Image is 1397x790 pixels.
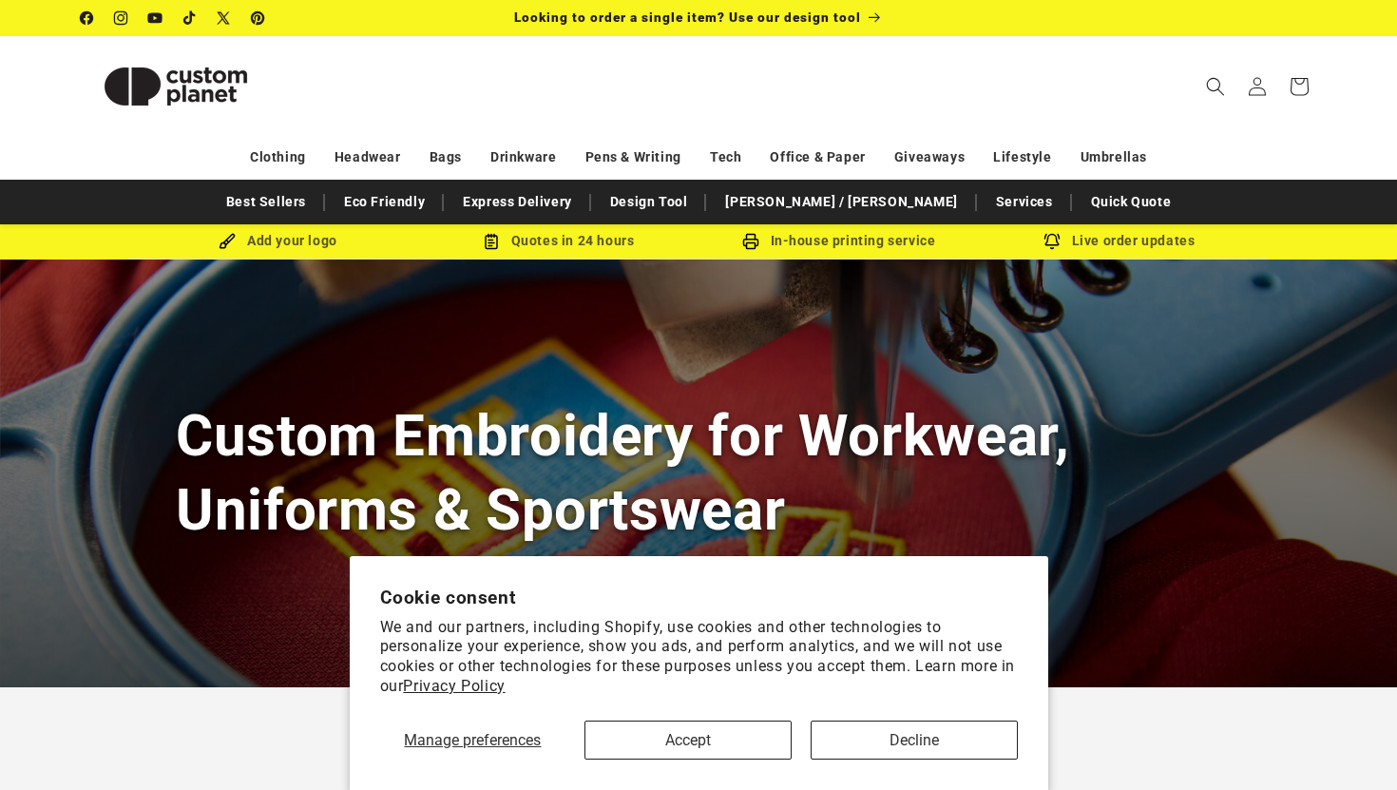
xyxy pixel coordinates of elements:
a: Best Sellers [217,185,316,219]
img: In-house printing [742,233,759,250]
a: Privacy Policy [403,677,505,695]
a: Headwear [335,141,401,174]
button: Manage preferences [380,721,566,760]
img: Brush Icon [219,233,236,250]
a: Umbrellas [1081,141,1147,174]
summary: Search [1195,66,1236,107]
a: Giveaways [894,141,965,174]
a: Express Delivery [453,185,582,219]
a: [PERSON_NAME] / [PERSON_NAME] [716,185,966,219]
a: Design Tool [601,185,698,219]
div: In-house printing service [698,229,979,253]
div: Live order updates [979,229,1259,253]
a: Pens & Writing [585,141,681,174]
h2: Cookie consent [380,587,1018,608]
a: Drinkware [490,141,556,174]
a: Office & Paper [770,141,865,174]
img: Order Updates Icon [483,233,500,250]
button: Decline [811,721,1018,760]
span: Looking to order a single item? Use our design tool [514,10,861,25]
a: Services [986,185,1062,219]
a: Bags [430,141,462,174]
a: Quick Quote [1081,185,1181,219]
a: Clothing [250,141,306,174]
div: Add your logo [138,229,418,253]
a: Tech [710,141,741,174]
a: Eco Friendly [335,185,434,219]
a: Lifestyle [993,141,1051,174]
button: Accept [584,721,792,760]
span: Manage preferences [404,731,541,749]
h1: Custom Embroidery for Workwear, Uniforms & Sportswear [176,399,1221,546]
div: Quotes in 24 hours [418,229,698,253]
img: Order updates [1043,233,1061,250]
a: Custom Planet [74,36,278,136]
img: Custom Planet [81,44,271,129]
p: We and our partners, including Shopify, use cookies and other technologies to personalize your ex... [380,618,1018,697]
